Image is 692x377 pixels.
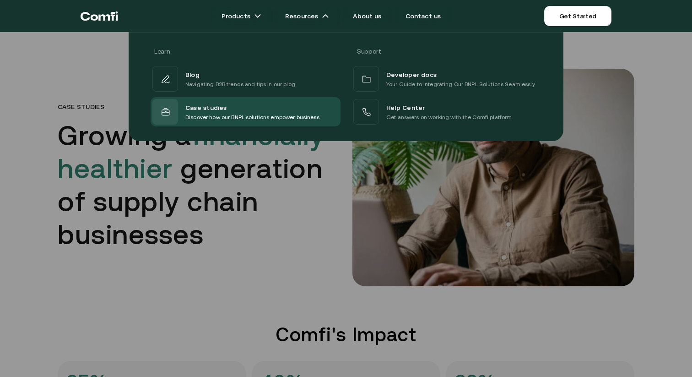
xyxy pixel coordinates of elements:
p: Navigating B2B trends and tips in our blog [185,80,295,89]
a: BlogNavigating B2B trends and tips in our blog [151,64,341,93]
a: Developer docsYour Guide to Integrating Our BNPL Solutions Seamlessly [351,64,541,93]
a: Return to the top of the Comfi home page [81,2,118,30]
a: Resourcesarrow icons [274,7,340,25]
img: arrow icons [322,12,329,20]
span: Support [357,48,381,55]
span: Help Center [386,102,425,113]
span: Blog [185,69,200,80]
a: About us [342,7,392,25]
span: Case studies [185,102,227,113]
span: Learn [154,48,170,55]
p: Discover how our BNPL solutions empower business [185,113,319,122]
a: Productsarrow icons [211,7,272,25]
a: Case studiesDiscover how our BNPL solutions empower business [151,97,341,126]
span: Developer docs [386,69,437,80]
a: Contact us [395,7,452,25]
p: Get answers on working with the Comfi platform. [386,113,513,122]
img: arrow icons [254,12,261,20]
a: Help CenterGet answers on working with the Comfi platform. [351,97,541,126]
a: Get Started [544,6,611,26]
p: Your Guide to Integrating Our BNPL Solutions Seamlessly [386,80,535,89]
